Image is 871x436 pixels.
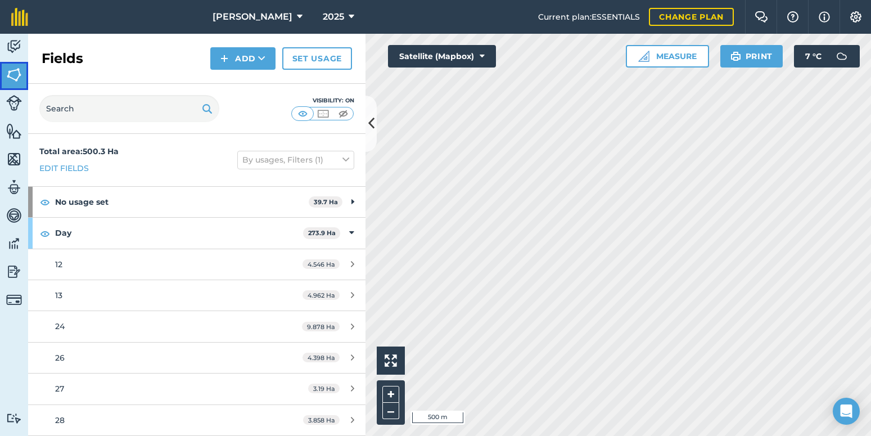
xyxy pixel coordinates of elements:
[6,95,22,111] img: svg+xml;base64,PD94bWwgdmVyc2lvbj0iMS4wIiBlbmNvZGluZz0idXRmLTgiPz4KPCEtLSBHZW5lcmF0b3I6IEFkb2JlIE...
[303,259,340,269] span: 4.546 Ha
[336,108,350,119] img: svg+xml;base64,PHN2ZyB4bWxucz0iaHR0cDovL3d3dy53My5vcmcvMjAwMC9zdmciIHdpZHRoPSI1MCIgaGVpZ2h0PSI0MC...
[55,218,303,248] strong: Day
[308,229,336,237] strong: 273.9 Ha
[28,218,365,248] div: Day273.9 Ha
[28,343,365,373] a: 264.398 Ha
[42,50,83,68] h2: Fields
[28,187,365,217] div: No usage set39.7 Ha
[849,11,863,23] img: A cog icon
[11,8,28,26] img: fieldmargin Logo
[314,198,338,206] strong: 39.7 Ha
[303,290,340,300] span: 4.962 Ha
[6,66,22,83] img: svg+xml;base64,PHN2ZyB4bWxucz0iaHR0cDovL3d3dy53My5vcmcvMjAwMC9zdmciIHdpZHRoPSI1NiIgaGVpZ2h0PSI2MC...
[55,290,62,300] span: 13
[805,45,822,68] span: 7 ° C
[6,123,22,140] img: svg+xml;base64,PHN2ZyB4bWxucz0iaHR0cDovL3d3dy53My5vcmcvMjAwMC9zdmciIHdpZHRoPSI1NiIgaGVpZ2h0PSI2MC...
[316,108,330,119] img: svg+xml;base64,PHN2ZyB4bWxucz0iaHR0cDovL3d3dy53My5vcmcvMjAwMC9zdmciIHdpZHRoPSI1MCIgaGVpZ2h0PSI0MC...
[6,263,22,280] img: svg+xml;base64,PD94bWwgdmVyc2lvbj0iMS4wIiBlbmNvZGluZz0idXRmLTgiPz4KPCEtLSBHZW5lcmF0b3I6IEFkb2JlIE...
[538,11,640,23] span: Current plan : ESSENTIALS
[730,50,741,63] img: svg+xml;base64,PHN2ZyB4bWxucz0iaHR0cDovL3d3dy53My5vcmcvMjAwMC9zdmciIHdpZHRoPSIxOSIgaGVpZ2h0PSIyNC...
[720,45,783,68] button: Print
[220,52,228,65] img: svg+xml;base64,PHN2ZyB4bWxucz0iaHR0cDovL3d3dy53My5vcmcvMjAwMC9zdmciIHdpZHRoPSIxNCIgaGVpZ2h0PSIyNC...
[382,386,399,403] button: +
[28,374,365,404] a: 273.19 Ha
[6,151,22,168] img: svg+xml;base64,PHN2ZyB4bWxucz0iaHR0cDovL3d3dy53My5vcmcvMjAwMC9zdmciIHdpZHRoPSI1NiIgaGVpZ2h0PSI2MC...
[303,353,340,362] span: 4.398 Ha
[385,354,397,367] img: Four arrows, one pointing top left, one top right, one bottom right and the last bottom left
[40,195,50,209] img: svg+xml;base64,PHN2ZyB4bWxucz0iaHR0cDovL3d3dy53My5vcmcvMjAwMC9zdmciIHdpZHRoPSIxOCIgaGVpZ2h0PSIyNC...
[308,384,340,393] span: 3.19 Ha
[213,10,292,24] span: [PERSON_NAME]
[638,51,649,62] img: Ruler icon
[302,322,340,331] span: 9.878 Ha
[237,151,354,169] button: By usages, Filters (1)
[6,179,22,196] img: svg+xml;base64,PD94bWwgdmVyc2lvbj0iMS4wIiBlbmNvZGluZz0idXRmLTgiPz4KPCEtLSBHZW5lcmF0b3I6IEFkb2JlIE...
[55,259,62,269] span: 12
[794,45,860,68] button: 7 °C
[382,403,399,419] button: –
[388,45,496,68] button: Satellite (Mapbox)
[291,96,354,105] div: Visibility: On
[296,108,310,119] img: svg+xml;base64,PHN2ZyB4bWxucz0iaHR0cDovL3d3dy53My5vcmcvMjAwMC9zdmciIHdpZHRoPSI1MCIgaGVpZ2h0PSI0MC...
[831,45,853,68] img: svg+xml;base64,PD94bWwgdmVyc2lvbj0iMS4wIiBlbmNvZGluZz0idXRmLTgiPz4KPCEtLSBHZW5lcmF0b3I6IEFkb2JlIE...
[323,10,344,24] span: 2025
[6,413,22,424] img: svg+xml;base64,PD94bWwgdmVyc2lvbj0iMS4wIiBlbmNvZGluZz0idXRmLTgiPz4KPCEtLSBHZW5lcmF0b3I6IEFkb2JlIE...
[786,11,800,23] img: A question mark icon
[649,8,734,26] a: Change plan
[39,162,89,174] a: Edit fields
[55,353,65,363] span: 26
[282,47,352,70] a: Set usage
[6,292,22,308] img: svg+xml;base64,PD94bWwgdmVyc2lvbj0iMS4wIiBlbmNvZGluZz0idXRmLTgiPz4KPCEtLSBHZW5lcmF0b3I6IEFkb2JlIE...
[28,280,365,311] a: 134.962 Ha
[202,102,213,115] img: svg+xml;base64,PHN2ZyB4bWxucz0iaHR0cDovL3d3dy53My5vcmcvMjAwMC9zdmciIHdpZHRoPSIxOSIgaGVpZ2h0PSIyNC...
[55,187,309,217] strong: No usage set
[819,10,830,24] img: svg+xml;base64,PHN2ZyB4bWxucz0iaHR0cDovL3d3dy53My5vcmcvMjAwMC9zdmciIHdpZHRoPSIxNyIgaGVpZ2h0PSIxNy...
[28,311,365,341] a: 249.878 Ha
[755,11,768,23] img: Two speech bubbles overlapping with the left bubble in the forefront
[6,207,22,224] img: svg+xml;base64,PD94bWwgdmVyc2lvbj0iMS4wIiBlbmNvZGluZz0idXRmLTgiPz4KPCEtLSBHZW5lcmF0b3I6IEFkb2JlIE...
[28,405,365,435] a: 283.858 Ha
[40,227,50,240] img: svg+xml;base64,PHN2ZyB4bWxucz0iaHR0cDovL3d3dy53My5vcmcvMjAwMC9zdmciIHdpZHRoPSIxOCIgaGVpZ2h0PSIyNC...
[39,146,119,156] strong: Total area : 500.3 Ha
[626,45,709,68] button: Measure
[39,95,219,122] input: Search
[55,415,65,425] span: 28
[6,235,22,252] img: svg+xml;base64,PD94bWwgdmVyc2lvbj0iMS4wIiBlbmNvZGluZz0idXRmLTgiPz4KPCEtLSBHZW5lcmF0b3I6IEFkb2JlIE...
[6,38,22,55] img: svg+xml;base64,PD94bWwgdmVyc2lvbj0iMS4wIiBlbmNvZGluZz0idXRmLTgiPz4KPCEtLSBHZW5lcmF0b3I6IEFkb2JlIE...
[210,47,276,70] button: Add
[28,249,365,280] a: 124.546 Ha
[55,321,65,331] span: 24
[303,415,340,425] span: 3.858 Ha
[55,384,64,394] span: 27
[833,398,860,425] div: Open Intercom Messenger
